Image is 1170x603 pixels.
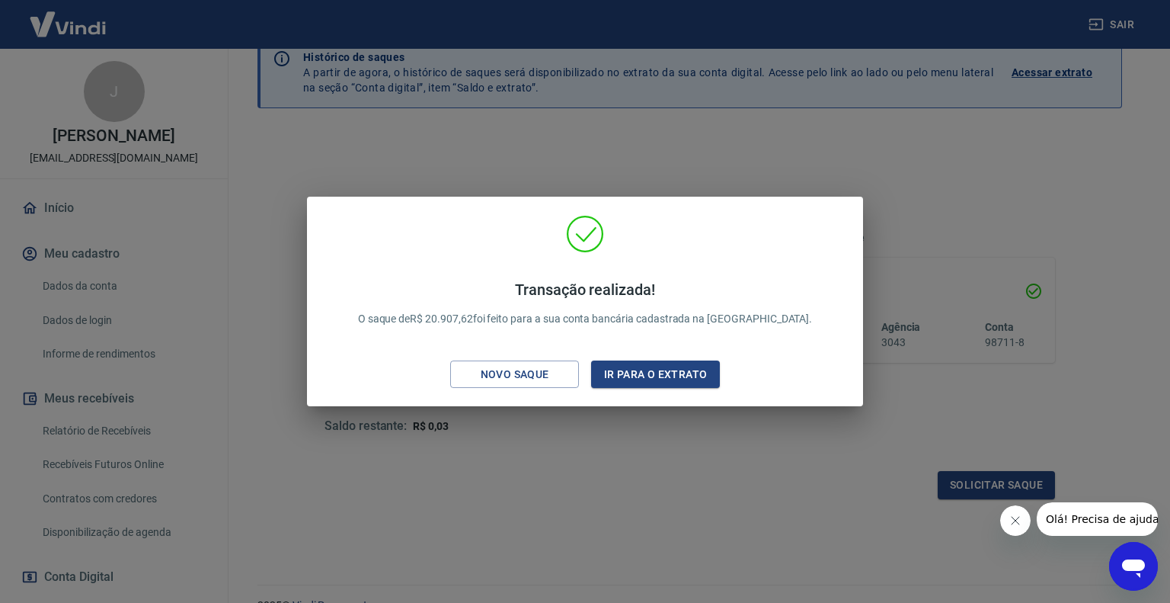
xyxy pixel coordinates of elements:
div: Novo saque [462,365,567,384]
button: Ir para o extrato [591,361,720,389]
h4: Transação realizada! [358,281,813,299]
span: Olá! Precisa de ajuda? [9,11,128,23]
iframe: Mensagem da empresa [1037,502,1158,536]
iframe: Fechar mensagem [1000,505,1031,536]
button: Novo saque [450,361,579,389]
iframe: Botão para abrir a janela de mensagens [1109,542,1158,591]
p: O saque de R$ 20.907,62 foi feito para a sua conta bancária cadastrada na [GEOGRAPHIC_DATA]. [358,281,813,327]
